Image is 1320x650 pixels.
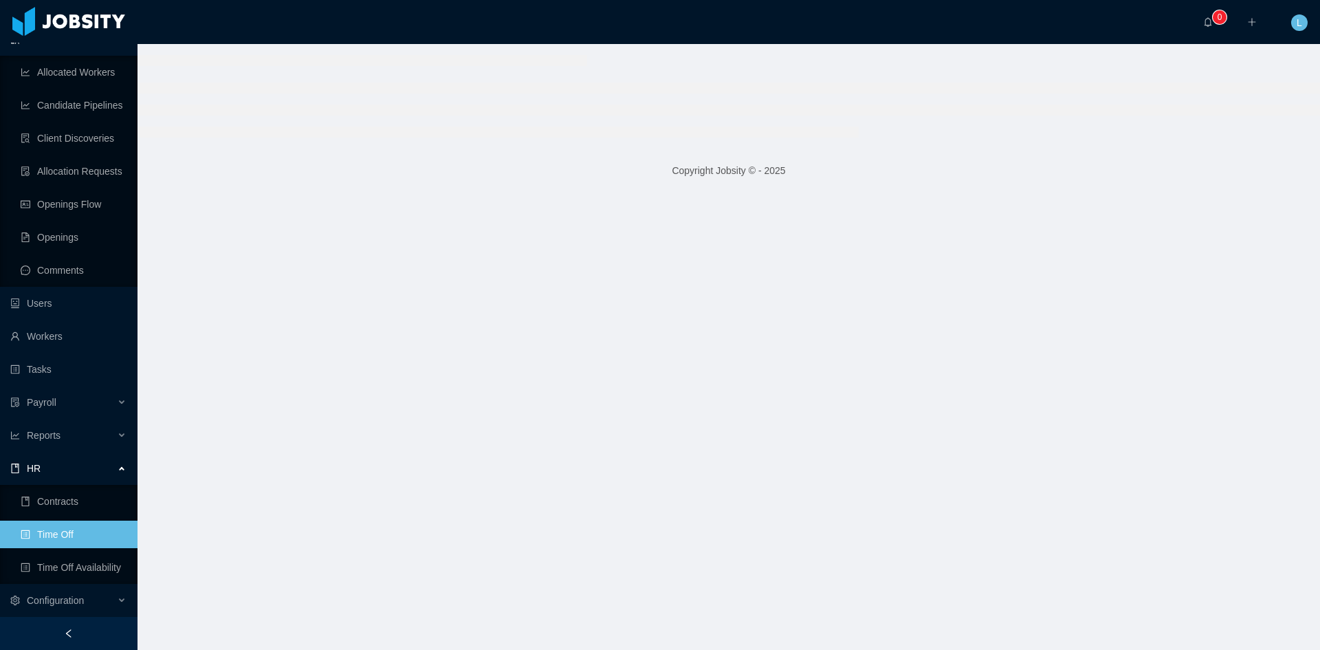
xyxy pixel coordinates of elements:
[1247,17,1257,27] i: icon: plus
[10,356,126,383] a: icon: profileTasks
[10,464,20,473] i: icon: book
[27,595,84,606] span: Configuration
[10,290,126,317] a: icon: robotUsers
[27,463,41,474] span: HR
[1297,14,1302,31] span: L
[21,257,126,284] a: icon: messageComments
[27,34,69,45] span: Allocation
[137,147,1320,195] footer: Copyright Jobsity © - 2025
[10,398,20,407] i: icon: file-protect
[21,488,126,515] a: icon: bookContracts
[21,124,126,152] a: icon: file-searchClient Discoveries
[21,554,126,581] a: icon: profileTime Off Availability
[21,58,126,86] a: icon: line-chartAllocated Workers
[10,323,126,350] a: icon: userWorkers
[1213,10,1226,24] sup: 0
[10,596,20,605] i: icon: setting
[10,431,20,440] i: icon: line-chart
[21,91,126,119] a: icon: line-chartCandidate Pipelines
[21,224,126,251] a: icon: file-textOpenings
[21,521,126,548] a: icon: profileTime Off
[27,397,56,408] span: Payroll
[27,430,60,441] span: Reports
[1203,17,1213,27] i: icon: bell
[21,191,126,218] a: icon: idcardOpenings Flow
[21,158,126,185] a: icon: file-doneAllocation Requests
